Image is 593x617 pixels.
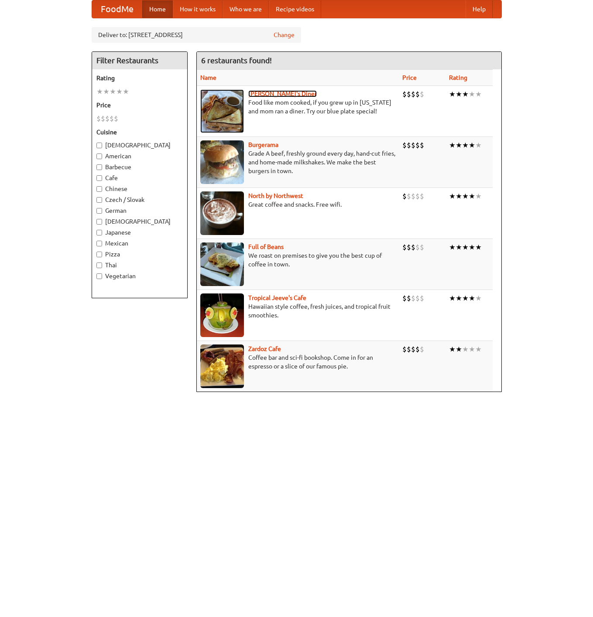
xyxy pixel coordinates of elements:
[456,191,462,201] li: ★
[402,140,407,150] li: $
[96,195,183,204] label: Czech / Slovak
[402,191,407,201] li: $
[411,140,415,150] li: $
[200,293,244,337] img: jeeves.jpg
[469,89,475,99] li: ★
[475,89,482,99] li: ★
[469,140,475,150] li: ★
[96,273,102,279] input: Vegetarian
[200,89,244,133] img: sallys.jpg
[96,252,102,257] input: Pizza
[96,87,103,96] li: ★
[114,114,118,123] li: $
[96,208,102,214] input: German
[407,89,411,99] li: $
[469,191,475,201] li: ★
[469,344,475,354] li: ★
[420,293,424,303] li: $
[456,140,462,150] li: ★
[105,114,110,123] li: $
[407,242,411,252] li: $
[415,293,420,303] li: $
[462,89,469,99] li: ★
[456,344,462,354] li: ★
[415,140,420,150] li: $
[475,344,482,354] li: ★
[96,230,102,235] input: Japanese
[462,242,469,252] li: ★
[101,114,105,123] li: $
[411,242,415,252] li: $
[248,243,284,250] a: Full of Beans
[411,293,415,303] li: $
[402,293,407,303] li: $
[96,163,183,171] label: Barbecue
[200,140,244,184] img: burgerama.jpg
[96,272,183,280] label: Vegetarian
[96,206,183,215] label: German
[110,87,116,96] li: ★
[123,87,129,96] li: ★
[402,89,407,99] li: $
[475,293,482,303] li: ★
[96,128,183,136] h5: Cuisine
[200,251,395,269] p: We roast on premises to give you the best cup of coffee in town.
[96,153,102,159] input: American
[420,89,424,99] li: $
[475,191,482,201] li: ★
[248,294,306,301] a: Tropical Jeeve's Cafe
[142,0,173,18] a: Home
[407,344,411,354] li: $
[92,0,142,18] a: FoodMe
[248,90,317,97] a: [PERSON_NAME]'s Diner
[269,0,321,18] a: Recipe videos
[456,89,462,99] li: ★
[248,192,303,199] a: North by Northwest
[200,344,244,388] img: zardoz.jpg
[96,175,102,181] input: Cafe
[96,174,183,182] label: Cafe
[402,74,417,81] a: Price
[402,242,407,252] li: $
[415,89,420,99] li: $
[456,293,462,303] li: ★
[449,293,456,303] li: ★
[96,141,183,150] label: [DEMOGRAPHIC_DATA]
[103,87,110,96] li: ★
[96,152,183,160] label: American
[92,52,187,69] h4: Filter Restaurants
[462,293,469,303] li: ★
[415,242,420,252] li: $
[96,228,183,237] label: Japanese
[92,27,301,43] div: Deliver to: [STREET_ADDRESS]
[116,87,123,96] li: ★
[462,344,469,354] li: ★
[200,353,395,371] p: Coffee bar and sci-fi bookshop. Come in for an espresso or a slice of our famous pie.
[96,114,101,123] li: $
[96,186,102,192] input: Chinese
[200,98,395,116] p: Food like mom cooked, if you grew up in [US_STATE] and mom ran a diner. Try our blue plate special!
[420,140,424,150] li: $
[449,344,456,354] li: ★
[201,56,272,65] ng-pluralize: 6 restaurants found!
[449,191,456,201] li: ★
[449,89,456,99] li: ★
[96,241,102,246] input: Mexican
[96,143,102,148] input: [DEMOGRAPHIC_DATA]
[200,242,244,286] img: beans.jpg
[96,101,183,109] h5: Price
[462,191,469,201] li: ★
[420,191,424,201] li: $
[96,197,102,203] input: Czech / Slovak
[96,250,183,259] label: Pizza
[449,74,467,81] a: Rating
[407,191,411,201] li: $
[475,242,482,252] li: ★
[462,140,469,150] li: ★
[96,262,102,268] input: Thai
[248,141,278,148] a: Burgerama
[449,140,456,150] li: ★
[200,302,395,320] p: Hawaiian style coffee, fresh juices, and tropical fruit smoothies.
